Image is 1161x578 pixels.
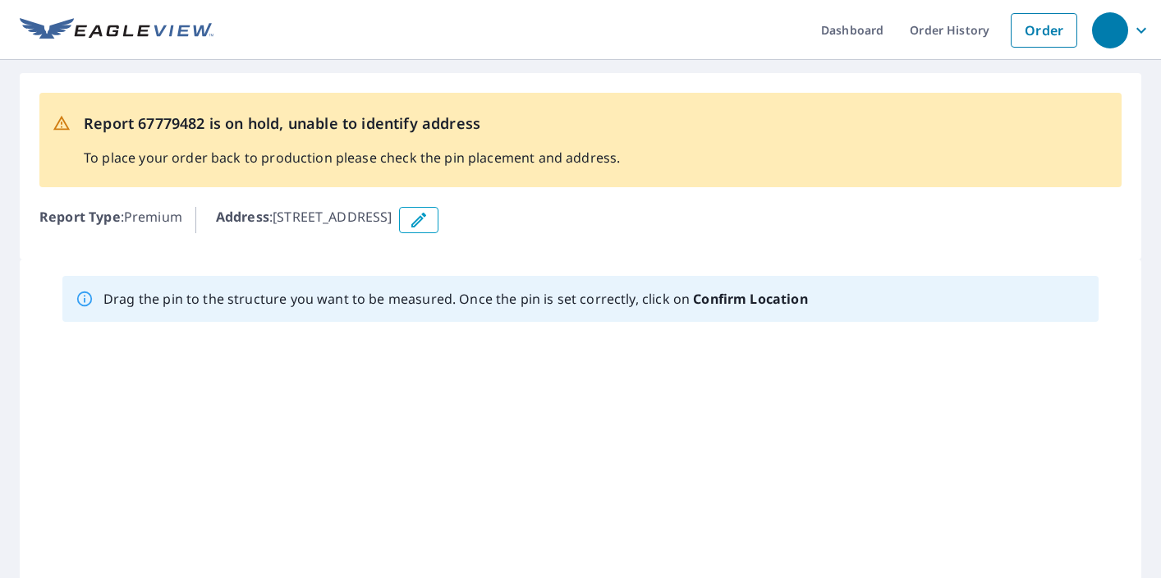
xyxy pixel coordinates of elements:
p: Drag the pin to the structure you want to be measured. Once the pin is set correctly, click on [103,289,808,309]
img: EV Logo [20,18,213,43]
p: To place your order back to production please check the pin placement and address. [84,148,620,167]
b: Report Type [39,208,121,226]
p: Report 67779482 is on hold, unable to identify address [84,112,620,135]
p: : [STREET_ADDRESS] [216,207,392,233]
b: Confirm Location [693,290,807,308]
a: Order [1011,13,1077,48]
b: Address [216,208,269,226]
p: : Premium [39,207,182,233]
